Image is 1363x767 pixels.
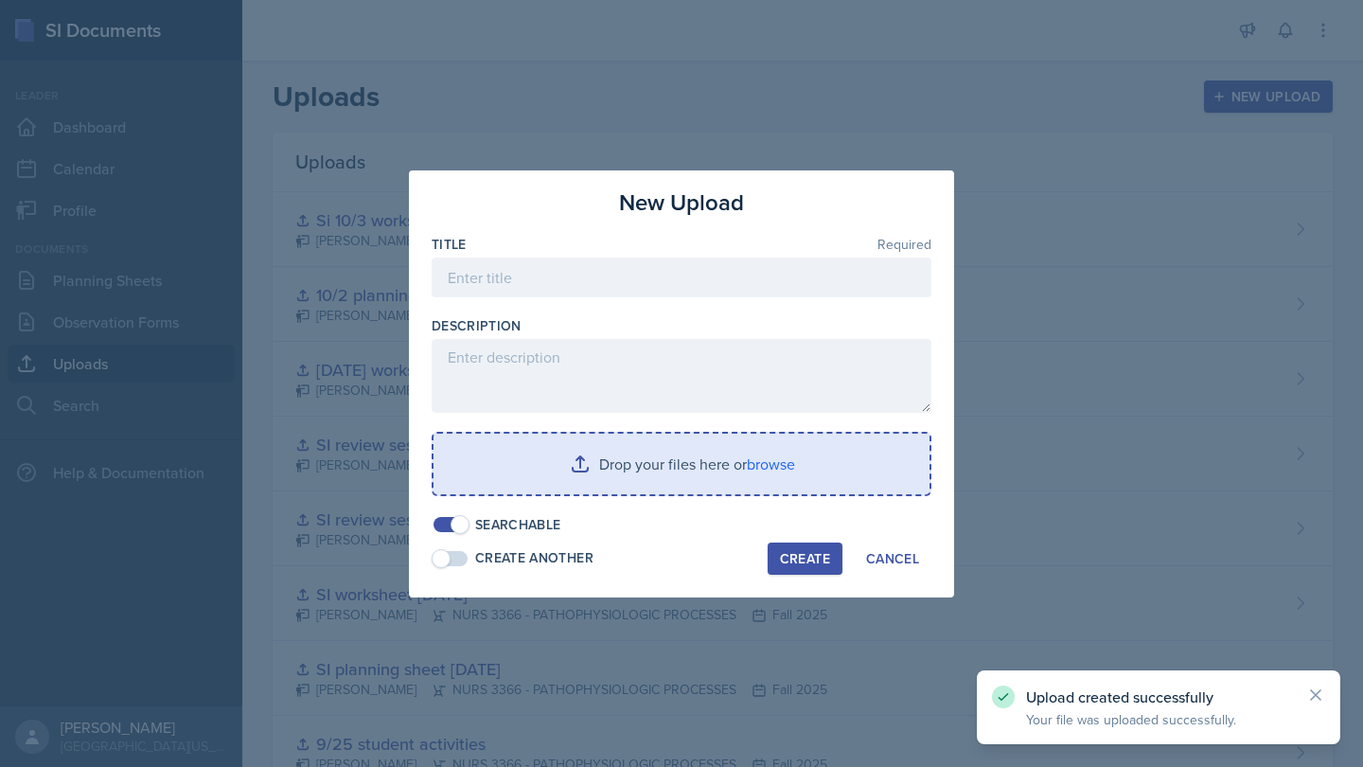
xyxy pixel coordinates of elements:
[768,543,842,575] button: Create
[1026,710,1291,729] p: Your file was uploaded successfully.
[877,238,931,251] span: Required
[432,258,931,297] input: Enter title
[432,316,522,335] label: Description
[475,548,593,568] div: Create Another
[475,515,561,535] div: Searchable
[619,186,744,220] h3: New Upload
[780,551,830,566] div: Create
[854,543,931,575] button: Cancel
[432,235,467,254] label: Title
[866,551,919,566] div: Cancel
[1026,687,1291,706] p: Upload created successfully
